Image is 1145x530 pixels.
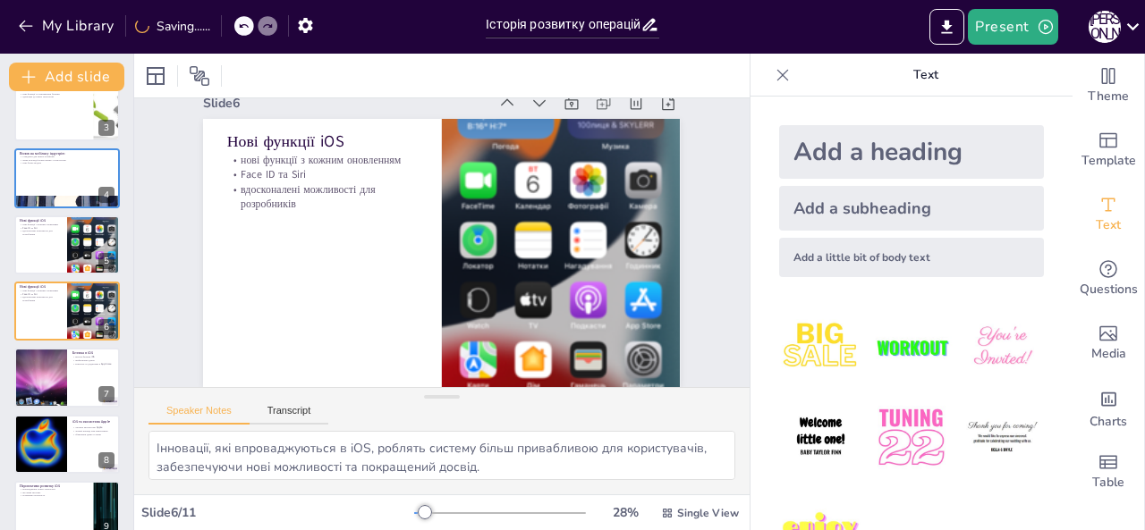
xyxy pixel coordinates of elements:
div: 8 [98,452,114,468]
p: вдосконалені можливості для розробників [20,296,62,302]
img: 1.jpeg [779,306,862,389]
button: Speaker Notes [148,405,250,425]
p: iOS та екосистема Apple [72,418,114,424]
div: 28 % [604,504,647,521]
div: 7 [14,348,120,407]
p: контроль за додатками в App Store [72,362,114,366]
p: нові функції з кожним оновленням [227,152,418,167]
p: Face ID та Siri [20,225,62,229]
button: Д [PERSON_NAME] [1089,9,1121,45]
p: нові функції з кожним оновленням [20,223,62,226]
span: Single View [677,506,739,520]
img: 2.jpeg [869,306,953,389]
p: Перспективи розвитку iOS [20,484,89,489]
span: Position [189,65,210,87]
button: My Library [13,12,122,40]
p: нові функції з кожним оновленням [20,289,62,292]
img: 6.jpeg [961,396,1044,479]
p: висока безпека iOS [72,356,114,359]
div: 4 [14,148,120,207]
button: Present [968,9,1057,45]
p: вдосконалені можливості для розробників [227,182,418,212]
p: частина екосистеми Apple [72,425,114,429]
p: зберігання даних в хмарі [72,433,114,436]
p: численні оновлення iOS [20,88,89,92]
p: Text [797,54,1055,97]
img: 5.jpeg [869,396,953,479]
span: Theme [1088,87,1129,106]
p: штучний інтелект [20,491,89,494]
span: Table [1092,473,1124,492]
div: Add images, graphics, shapes or video [1073,311,1144,375]
button: Add slide [9,63,124,91]
span: Text [1096,215,1121,235]
input: Insert title [486,12,640,38]
p: зміна взаємодії користувачів з технологією [20,158,114,162]
span: Questions [1080,280,1138,299]
img: 4.jpeg [779,396,862,479]
div: Add a little bit of body text [779,238,1044,277]
div: 5 [14,215,120,274]
div: Add text boxes [1073,182,1144,247]
textarea: Інновації, які впроваджуються в iOS, роблять систему більш привабливою для користувачів, забезпеч... [148,431,735,480]
div: Change the overall theme [1073,54,1144,118]
div: 4 [98,187,114,203]
p: Face ID та Siri [20,292,62,296]
p: Нові функції iOS [227,130,418,153]
div: Add a heading [779,125,1044,179]
div: 6 [98,319,114,335]
p: розширена реальність [20,494,89,498]
div: 7 [98,386,114,402]
p: легкий перехід між пристроями [72,429,114,433]
button: Export to PowerPoint [929,9,964,45]
div: Saving...... [135,18,210,35]
p: Безпека в iOS [72,350,114,356]
img: 3.jpeg [961,306,1044,389]
div: Slide 6 [203,95,487,112]
div: Get real-time input from your audience [1073,247,1144,311]
div: Add ready made slides [1073,118,1144,182]
p: адаптація до нових технологій [20,96,89,99]
button: Transcript [250,405,329,425]
p: Вплив на мобільну індустрію [20,151,114,156]
span: Template [1081,151,1136,171]
div: 8 [14,415,120,474]
p: Нові функції iOS [20,284,62,290]
p: нові бізнес-моделі [20,162,114,165]
p: шифрування даних [72,359,114,363]
div: Д [PERSON_NAME] [1089,11,1121,43]
div: Add a table [1073,440,1144,504]
p: Нові функції iOS [20,217,62,223]
span: Media [1091,344,1126,364]
div: 6 [14,282,120,341]
p: нові функції та покращення безпеки [20,92,89,96]
span: Charts [1090,412,1127,432]
div: Add charts and graphs [1073,375,1144,440]
div: 3 [98,120,114,136]
div: Add a subheading [779,186,1044,231]
p: вдосконалені можливості для розробників [20,229,62,235]
div: 5 [98,253,114,269]
div: Layout [141,62,170,90]
p: впровадження нових технологій [20,487,89,491]
div: 3 [14,82,120,141]
p: стандарти для інших платформ [20,156,114,159]
p: Face ID та Siri [227,167,418,182]
div: Slide 6 / 11 [141,504,414,521]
